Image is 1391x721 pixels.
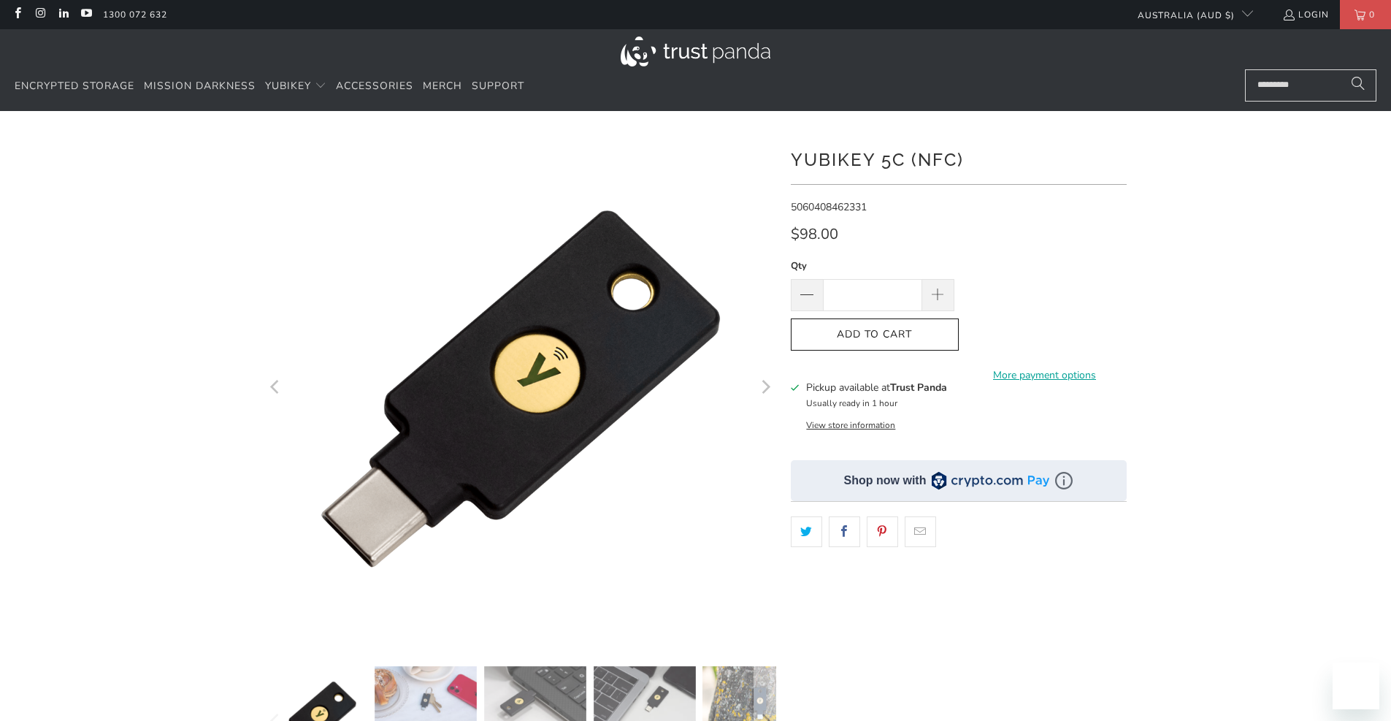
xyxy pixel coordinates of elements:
[11,9,23,20] a: Trust Panda Australia on Facebook
[144,69,256,104] a: Mission Darkness
[905,516,936,547] a: Email this to a friend
[57,9,69,20] a: Trust Panda Australia on LinkedIn
[103,7,167,23] a: 1300 072 632
[423,79,462,93] span: Merch
[806,380,947,395] h3: Pickup available at
[1340,69,1376,102] button: Search
[806,419,895,431] button: View store information
[1333,663,1379,709] iframe: Button to launch messaging window
[34,9,46,20] a: Trust Panda Australia on Instagram
[754,133,777,644] button: Next
[265,69,326,104] summary: YubiKey
[80,9,92,20] a: Trust Panda Australia on YouTube
[144,79,256,93] span: Mission Darkness
[1282,7,1329,23] a: Login
[963,367,1127,384] a: More payment options
[265,79,311,93] span: YubiKey
[791,318,959,351] button: Add to Cart
[791,200,867,214] span: 5060408462331
[791,258,954,274] label: Qty
[890,381,947,394] b: Trust Panda
[472,79,524,93] span: Support
[423,69,462,104] a: Merch
[336,79,413,93] span: Accessories
[806,329,943,341] span: Add to Cart
[15,69,524,104] nav: Translation missing: en.navigation.header.main_nav
[15,69,134,104] a: Encrypted Storage
[829,516,860,547] a: Share this on Facebook
[844,473,927,489] div: Shop now with
[336,69,413,104] a: Accessories
[264,133,288,644] button: Previous
[867,516,898,547] a: Share this on Pinterest
[472,69,524,104] a: Support
[621,37,770,66] img: Trust Panda Australia
[791,144,1127,173] h1: YubiKey 5C (NFC)
[1245,69,1376,102] input: Search...
[806,397,897,409] small: Usually ready in 1 hour
[791,224,838,244] span: $98.00
[791,516,822,547] a: Share this on Twitter
[15,79,134,93] span: Encrypted Storage
[265,133,776,644] a: YubiKey 5C (NFC) - Trust Panda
